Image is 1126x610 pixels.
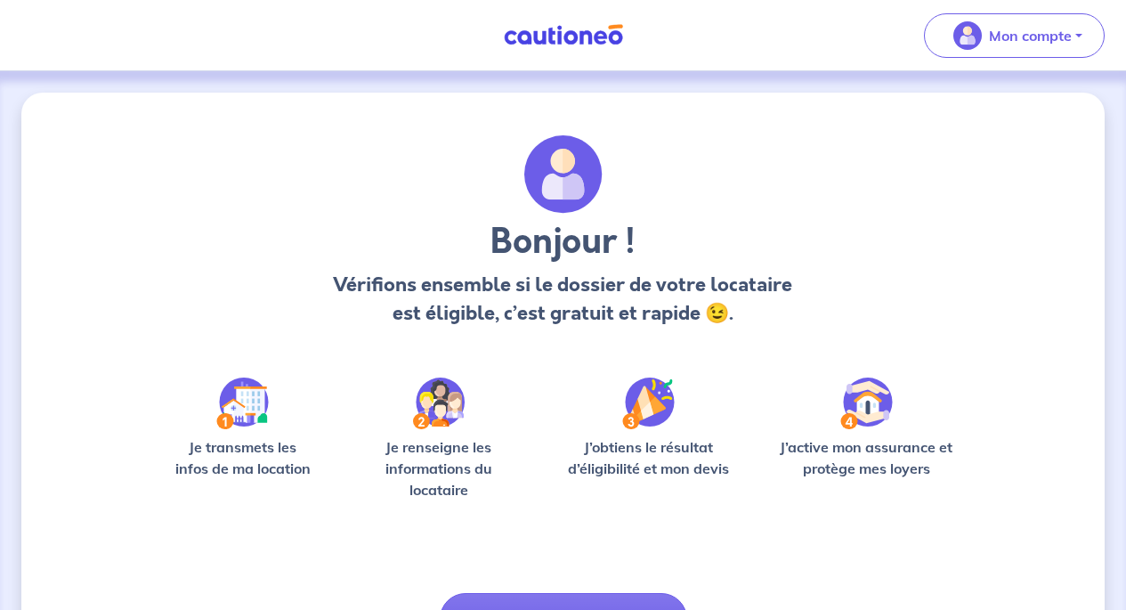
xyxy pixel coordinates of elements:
[164,436,321,479] p: Je transmets les infos de ma location
[413,378,465,429] img: /static/c0a346edaed446bb123850d2d04ad552/Step-2.svg
[924,13,1105,58] button: illu_account_valid_menu.svgMon compte
[524,135,603,214] img: archivate
[350,436,527,500] p: Je renseigne les informations du locataire
[555,436,741,479] p: J’obtiens le résultat d’éligibilité et mon devis
[330,221,796,264] h3: Bonjour !
[770,436,962,479] p: J’active mon assurance et protège mes loyers
[330,271,796,328] p: Vérifions ensemble si le dossier de votre locataire est éligible, c’est gratuit et rapide 😉.
[622,378,675,429] img: /static/f3e743aab9439237c3e2196e4328bba9/Step-3.svg
[989,25,1072,46] p: Mon compte
[216,378,269,429] img: /static/90a569abe86eec82015bcaae536bd8e6/Step-1.svg
[953,21,982,50] img: illu_account_valid_menu.svg
[840,378,893,429] img: /static/bfff1cf634d835d9112899e6a3df1a5d/Step-4.svg
[497,24,630,46] img: Cautioneo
